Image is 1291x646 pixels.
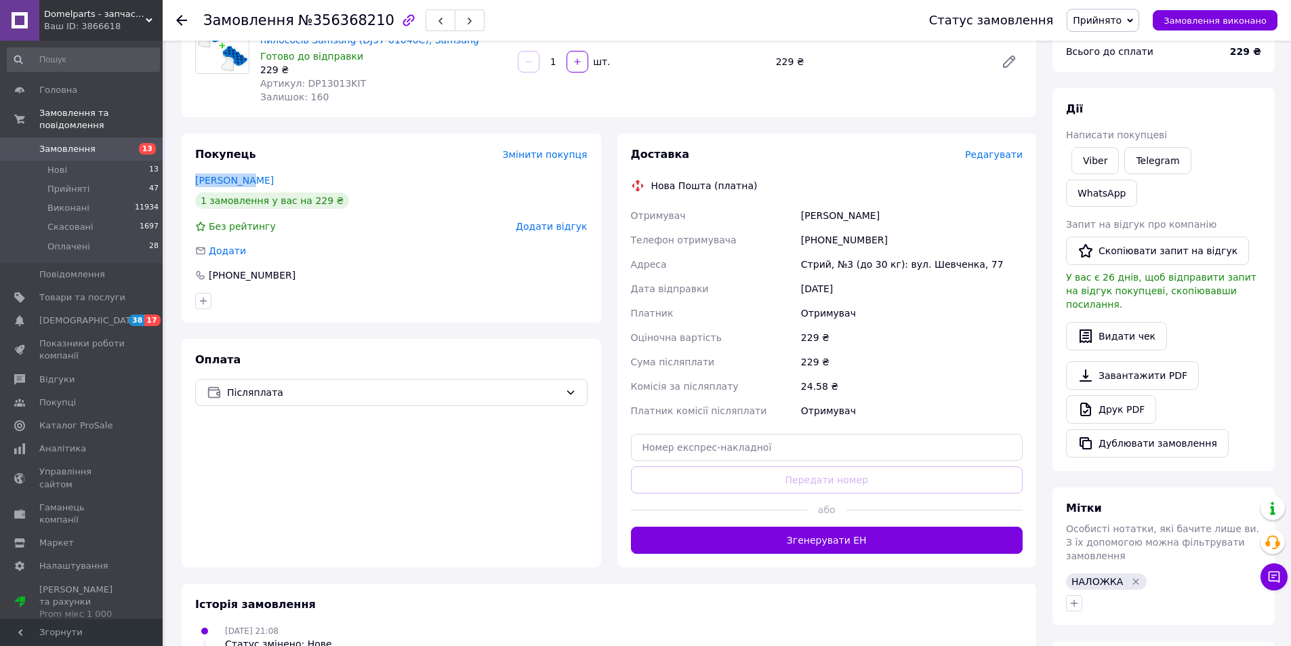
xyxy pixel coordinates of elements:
button: Видати чек [1066,322,1167,350]
div: 24.58 ₴ [798,374,1025,399]
a: Редагувати [996,48,1023,75]
span: Оплачені [47,241,90,253]
svg: Видалити мітку [1130,576,1141,587]
span: Замовлення та повідомлення [39,107,163,132]
div: 1 замовлення у вас на 229 ₴ [195,193,349,209]
span: Управління сайтом [39,466,125,490]
div: 229 ₴ [798,325,1025,350]
span: Товари та послуги [39,291,125,304]
span: Залишок: 160 [260,92,329,102]
span: Нові [47,164,67,176]
span: Виконані [47,202,89,214]
img: Комплект (2 шт.) фільтрів DOMPRO DP13013 для пилососів Samsung (DJ97-01040C), Samsung [196,20,249,73]
span: Маркет [39,537,74,549]
div: Нова Пошта (платна) [648,179,761,193]
div: [PERSON_NAME] [798,203,1025,228]
span: Гаманець компанії [39,502,125,526]
span: Адреса [631,259,667,270]
button: Згенерувати ЕН [631,527,1023,554]
a: Telegram [1124,147,1191,174]
div: [PHONE_NUMBER] [207,268,297,282]
span: 13 [149,164,159,176]
span: Додати відгук [516,221,587,232]
div: 229 ₴ [260,63,507,77]
button: Замовлення виконано [1153,10,1277,31]
span: або [807,503,846,517]
a: Комплект (2 шт.) фільтрів DOMPRO DP13013 для пилососів Samsung (DJ97-01040C), Samsung [260,21,504,45]
span: Артикул: DP13013KIT [260,78,366,89]
b: 229 ₴ [1230,46,1261,57]
span: Платник [631,308,674,319]
div: 229 ₴ [798,350,1025,374]
span: Головна [39,84,77,96]
span: Показники роботи компанії [39,338,125,362]
span: Без рейтингу [209,221,276,232]
span: Замовлення [203,12,294,28]
span: 11934 [135,202,159,214]
span: НАЛОЖКА [1071,576,1123,587]
span: Замовлення [39,143,96,155]
span: Післяплата [227,385,560,400]
span: Змінити покупця [503,149,588,160]
a: Друк PDF [1066,395,1156,424]
span: Аналітика [39,443,86,455]
span: Прийняті [47,183,89,195]
span: Мітки [1066,502,1102,514]
div: Статус замовлення [929,14,1054,27]
span: Domelparts - запчастини та аксесуари для побутової техніки [44,8,146,20]
div: Prom мікс 1 000 [39,608,125,620]
span: 47 [149,183,159,195]
div: шт. [590,55,611,68]
span: [DEMOGRAPHIC_DATA] [39,315,140,327]
span: Каталог ProSale [39,420,112,432]
span: Запит на відгук про компанію [1066,219,1216,230]
span: Готово до відправки [260,51,363,62]
span: 28 [149,241,159,253]
div: Ваш ID: 3866618 [44,20,163,33]
span: Покупці [39,397,76,409]
span: Додати [209,245,246,256]
span: [DATE] 21:08 [225,626,279,636]
a: WhatsApp [1066,180,1137,207]
a: Завантажити PDF [1066,361,1199,390]
input: Номер експрес-накладної [631,434,1023,461]
span: Отримувач [631,210,686,221]
span: Комісія за післяплату [631,381,739,392]
span: Дії [1066,102,1083,115]
span: Покупець [195,148,256,161]
span: Налаштування [39,560,108,572]
span: Повідомлення [39,268,105,281]
span: Оплата [195,353,241,366]
button: Чат з покупцем [1261,563,1288,590]
span: Історія замовлення [195,598,316,611]
div: Отримувач [798,301,1025,325]
span: Відгуки [39,374,75,386]
span: Платник комісії післяплати [631,405,767,416]
button: Дублювати замовлення [1066,429,1229,458]
a: Viber [1071,147,1119,174]
span: Прийнято [1073,15,1122,26]
span: У вас є 26 днів, щоб відправити запит на відгук покупцеві, скопіювавши посилання. [1066,272,1256,310]
div: Отримувач [798,399,1025,423]
span: 13 [139,143,156,155]
span: 17 [144,315,160,326]
a: [PERSON_NAME] [195,175,274,186]
span: Всього до сплати [1066,46,1153,57]
span: Скасовані [47,221,94,233]
span: 38 [129,315,144,326]
button: Скопіювати запит на відгук [1066,237,1249,265]
div: [DATE] [798,277,1025,301]
span: Телефон отримувача [631,235,737,245]
span: Особисті нотатки, які бачите лише ви. З їх допомогою можна фільтрувати замовлення [1066,523,1259,561]
span: Сума післяплати [631,357,715,367]
span: Доставка [631,148,690,161]
span: Написати покупцеві [1066,129,1167,140]
div: 229 ₴ [771,52,990,71]
span: Замовлення виконано [1164,16,1267,26]
div: Стрий, №3 (до 30 кг): вул. Шевченка, 77 [798,252,1025,277]
span: №356368210 [298,12,394,28]
div: [PHONE_NUMBER] [798,228,1025,252]
span: Дата відправки [631,283,709,294]
span: Редагувати [965,149,1023,160]
span: [PERSON_NAME] та рахунки [39,584,125,621]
